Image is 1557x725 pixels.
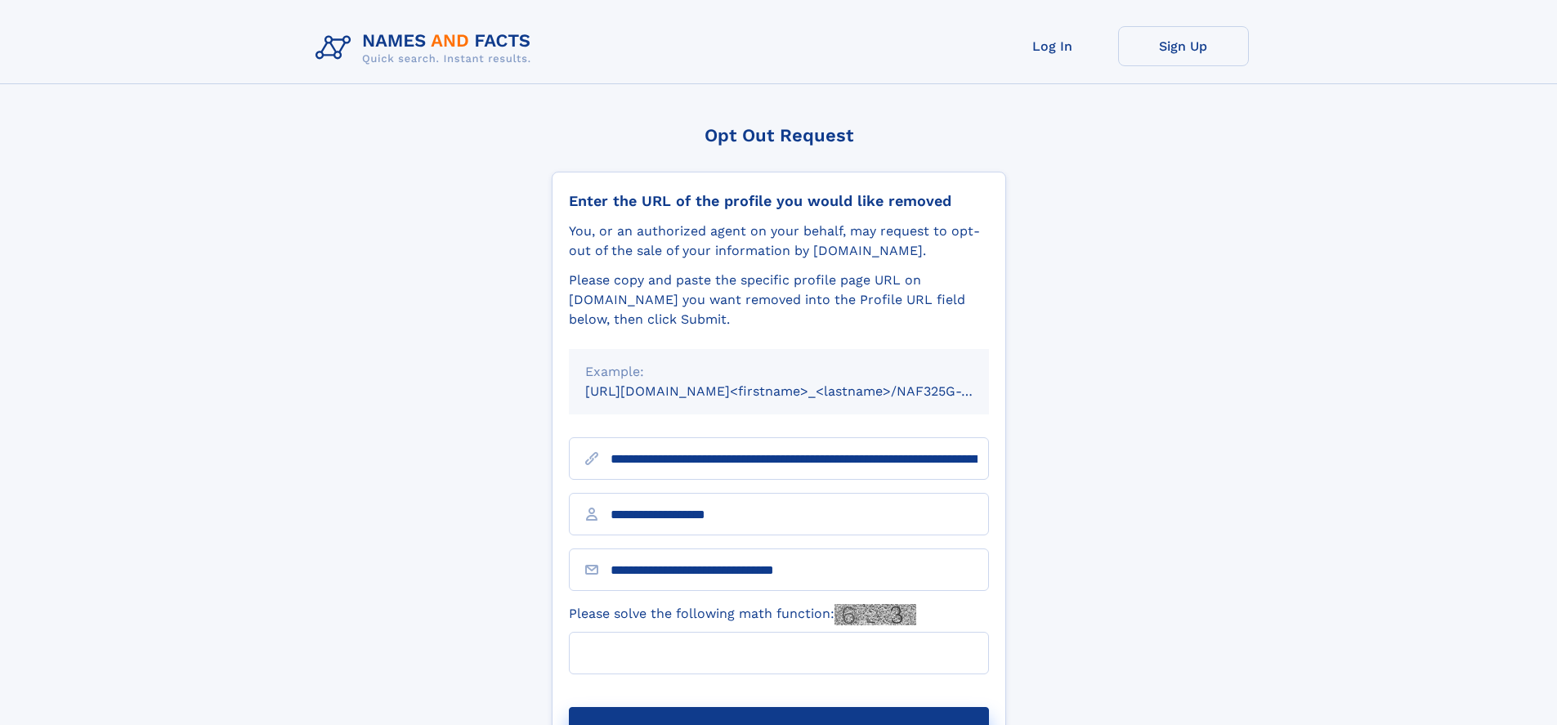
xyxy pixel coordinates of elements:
a: Log In [987,26,1118,66]
small: [URL][DOMAIN_NAME]<firstname>_<lastname>/NAF325G-xxxxxxxx [585,383,1020,399]
img: Logo Names and Facts [309,26,544,70]
div: Enter the URL of the profile you would like removed [569,192,989,210]
div: Please copy and paste the specific profile page URL on [DOMAIN_NAME] you want removed into the Pr... [569,271,989,329]
a: Sign Up [1118,26,1249,66]
div: Example: [585,362,973,382]
div: You, or an authorized agent on your behalf, may request to opt-out of the sale of your informatio... [569,222,989,261]
label: Please solve the following math function: [569,604,916,625]
div: Opt Out Request [552,125,1006,145]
